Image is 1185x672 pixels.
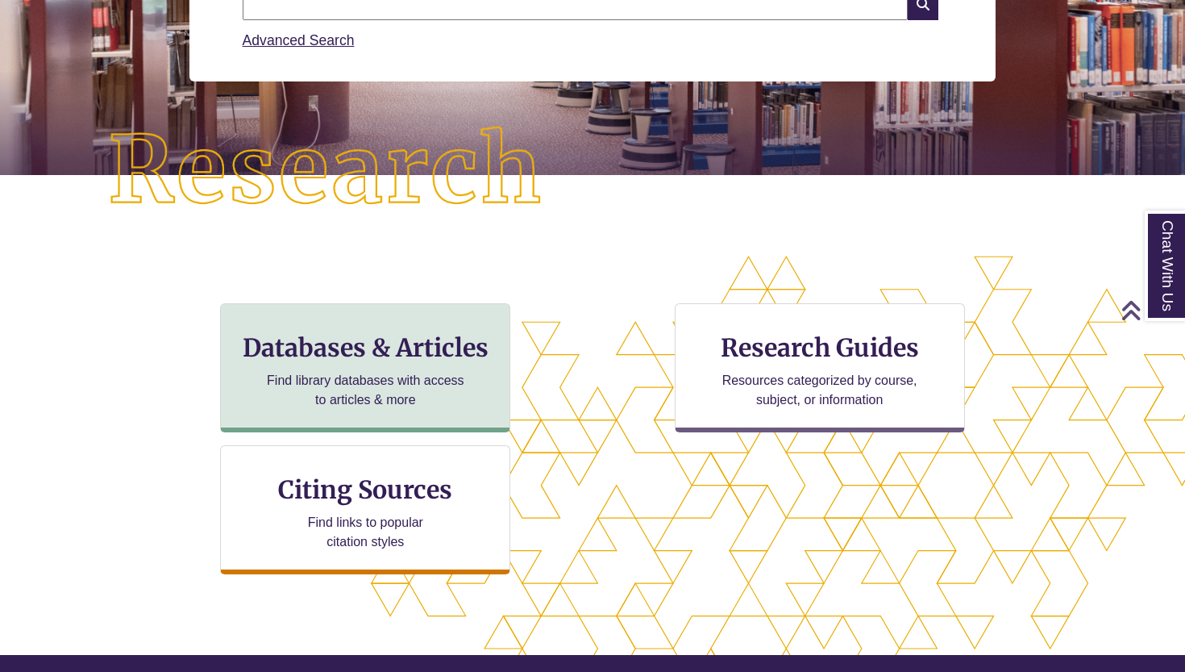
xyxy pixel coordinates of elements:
[243,32,355,48] a: Advanced Search
[220,303,510,432] a: Databases & Articles Find library databases with access to articles & more
[1121,299,1181,321] a: Back to Top
[220,445,510,574] a: Citing Sources Find links to popular citation styles
[688,332,951,363] h3: Research Guides
[714,371,925,410] p: Resources categorized by course, subject, or information
[60,78,593,264] img: Research
[234,332,497,363] h3: Databases & Articles
[260,371,471,410] p: Find library databases with access to articles & more
[287,513,444,552] p: Find links to popular citation styles
[268,474,464,505] h3: Citing Sources
[675,303,965,432] a: Research Guides Resources categorized by course, subject, or information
